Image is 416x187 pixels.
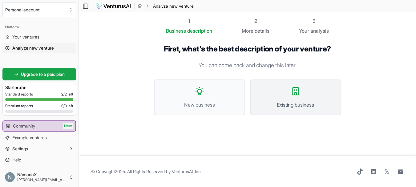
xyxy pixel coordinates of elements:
span: Standard reports [5,92,33,97]
span: Analyze new venture [153,3,194,9]
a: Analyze new venture [2,43,76,53]
h1: First, what's the best description of your venture? [154,44,341,54]
span: Upgrade to a paid plan [21,71,65,77]
span: © Copyright 2025 . All Rights Reserved by . [91,169,201,175]
img: ACg8ocK87bIkDBx2s7e_d8iK2rw3j5_yeeeJUggGL_UdcvloC6A6-g=s96-c [5,172,15,182]
button: Existing business [250,79,341,115]
span: Your ventures [12,34,39,40]
div: 3 [299,17,329,25]
span: Community [13,123,35,129]
a: Example ventures [2,133,76,143]
span: NómadaX [17,172,66,177]
span: Existing business [257,101,334,108]
span: details [255,28,269,34]
div: 1 [166,17,212,25]
span: Analyze new venture [12,45,54,51]
span: More [242,27,253,35]
a: Help [2,155,76,165]
span: New [63,123,73,129]
span: Premium reports [5,104,33,108]
span: Business [166,27,186,35]
a: Your ventures [2,32,76,42]
p: You can come back and change this later. [154,61,341,70]
h3: Starter plan [5,84,73,91]
button: New business [154,79,245,115]
button: Settings [2,144,76,154]
span: description [187,28,212,34]
a: CommunityNew [3,121,75,131]
div: Platform [2,22,76,32]
span: Help [12,157,21,163]
div: 2 [242,17,269,25]
span: New business [161,101,238,108]
span: Settings [12,146,28,152]
span: Your [299,27,309,35]
span: 2 / 2 left [61,92,73,97]
span: Example ventures [12,135,47,141]
span: [PERSON_NAME][EMAIL_ADDRESS][DOMAIN_NAME] [17,177,66,182]
button: Select an organization [2,2,76,17]
nav: breadcrumb [138,3,194,9]
span: analysis [310,28,329,34]
img: logo [95,2,131,10]
a: VenturusAI, Inc [172,169,200,174]
span: 0 / 0 left [61,104,73,108]
button: NómadaX[PERSON_NAME][EMAIL_ADDRESS][DOMAIN_NAME] [2,170,76,185]
a: Upgrade to a paid plan [2,68,76,80]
